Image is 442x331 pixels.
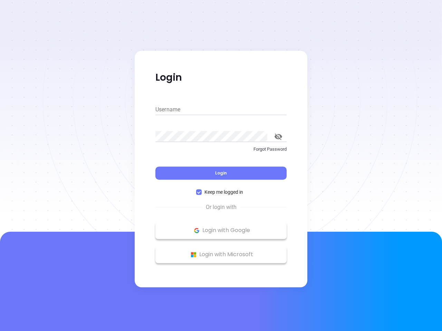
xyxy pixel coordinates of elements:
img: Microsoft Logo [189,250,198,259]
button: Login [155,167,287,180]
button: Google Logo Login with Google [155,222,287,239]
p: Login with Google [159,225,283,235]
a: Forgot Password [155,146,287,158]
span: Keep me logged in [202,188,246,196]
img: Google Logo [192,226,201,235]
p: Login with Microsoft [159,249,283,260]
p: Login [155,71,287,84]
span: Or login with [202,203,240,211]
span: Login [215,170,227,176]
p: Forgot Password [155,146,287,153]
button: toggle password visibility [270,128,287,145]
button: Microsoft Logo Login with Microsoft [155,246,287,263]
